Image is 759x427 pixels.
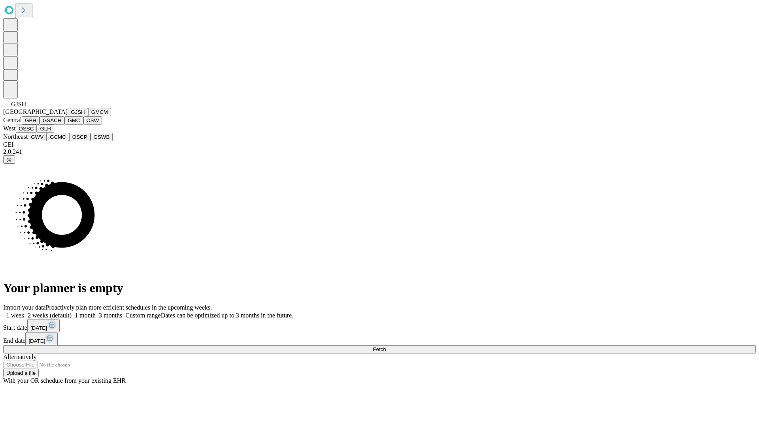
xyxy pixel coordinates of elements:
[3,345,756,353] button: Fetch
[373,346,386,352] span: Fetch
[3,281,756,295] h1: Your planner is empty
[6,312,25,319] span: 1 week
[3,332,756,345] div: End date
[3,133,28,140] span: Northeast
[37,125,54,133] button: GLH
[27,319,60,332] button: [DATE]
[3,108,68,115] span: [GEOGRAPHIC_DATA]
[40,116,64,125] button: GSACH
[3,369,39,377] button: Upload a file
[3,141,756,148] div: GEI
[3,125,16,132] span: West
[30,325,47,331] span: [DATE]
[83,116,102,125] button: OSW
[3,117,22,123] span: Central
[88,108,111,116] button: GMCM
[3,155,15,164] button: @
[69,133,91,141] button: OSCP
[28,133,47,141] button: GWV
[161,312,293,319] span: Dates can be optimized up to 3 months in the future.
[3,377,126,384] span: With your OR schedule from your existing EHR
[64,116,83,125] button: GMC
[47,133,69,141] button: GCMC
[22,116,40,125] button: GBH
[3,319,756,332] div: Start date
[16,125,37,133] button: OSSC
[6,157,12,162] span: @
[46,304,212,311] span: Proactively plan more efficient schedules in the upcoming weeks.
[25,332,58,345] button: [DATE]
[91,133,113,141] button: GSWB
[75,312,96,319] span: 1 month
[28,312,72,319] span: 2 weeks (default)
[11,101,26,108] span: GJSH
[3,148,756,155] div: 2.0.241
[28,338,45,344] span: [DATE]
[99,312,122,319] span: 3 months
[125,312,160,319] span: Custom range
[3,304,46,311] span: Import your data
[3,353,36,360] span: Alternatively
[68,108,88,116] button: GJSH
